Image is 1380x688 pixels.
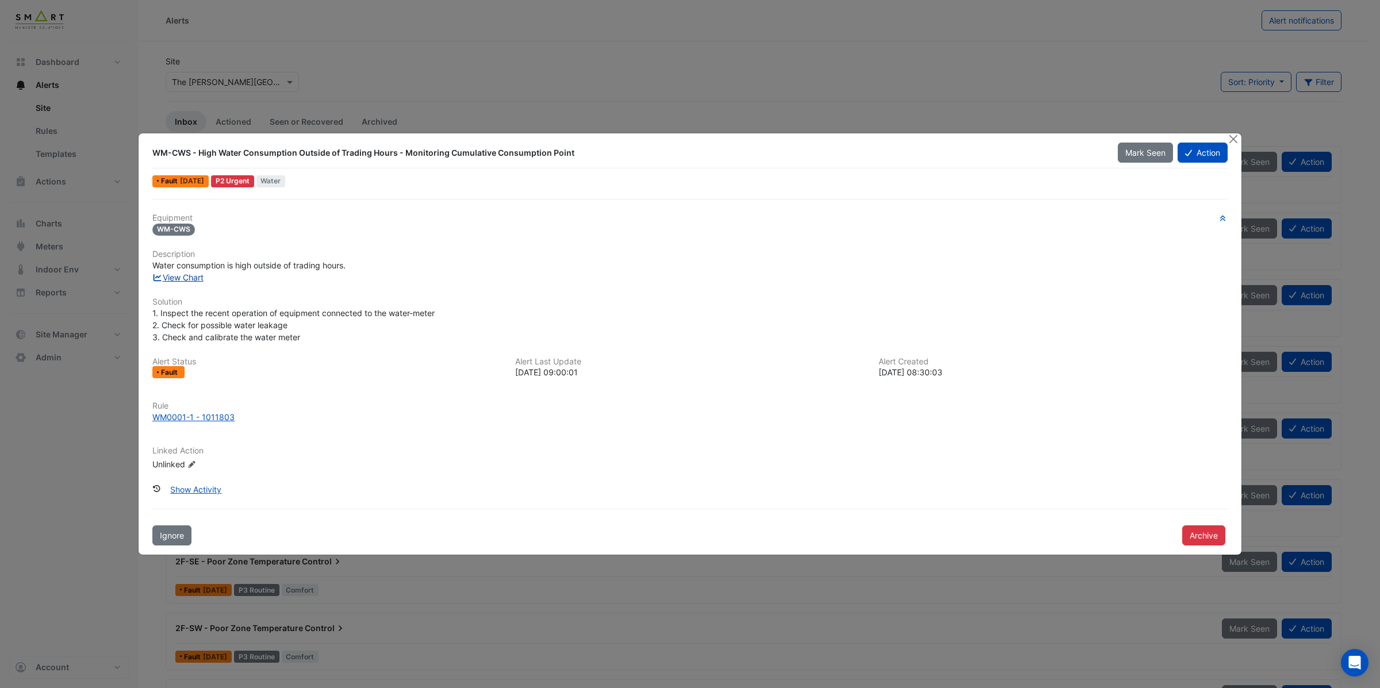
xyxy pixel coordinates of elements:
[879,357,1228,367] h6: Alert Created
[152,297,1228,307] h6: Solution
[152,224,195,236] span: WM-CWS
[1227,133,1239,145] button: Close
[515,357,864,367] h6: Alert Last Update
[152,357,501,367] h6: Alert Status
[161,369,180,376] span: Fault
[515,366,864,378] div: [DATE] 09:00:01
[211,175,254,187] div: P2 Urgent
[152,147,1104,159] div: WM-CWS - High Water Consumption Outside of Trading Hours - Monitoring Cumulative Consumption Point
[1125,148,1166,157] span: Mark Seen
[256,175,286,187] span: Water
[152,260,346,270] span: Water consumption is high outside of trading hours.
[163,479,229,499] button: Show Activity
[152,458,290,470] div: Unlinked
[187,460,196,469] fa-icon: Edit Linked Action
[152,249,1228,259] h6: Description
[152,446,1228,456] h6: Linked Action
[879,366,1228,378] div: [DATE] 08:30:03
[152,411,235,423] div: WM0001-1 - 1011803
[1178,143,1228,163] button: Action
[152,525,191,545] button: Ignore
[152,411,1228,423] a: WM0001-1 - 1011803
[160,531,184,540] span: Ignore
[152,272,204,282] a: View Chart
[152,308,435,342] span: 1. Inspect the recent operation of equipment connected to the water-meter 2. Check for possible w...
[152,213,1228,223] h6: Equipment
[152,401,1228,411] h6: Rule
[1341,649,1368,677] div: Open Intercom Messenger
[180,176,204,185] span: Fri 12-Sep-2025 18:00 AEST
[1182,525,1225,545] button: Archive
[1118,143,1173,163] button: Mark Seen
[161,178,180,185] span: Fault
